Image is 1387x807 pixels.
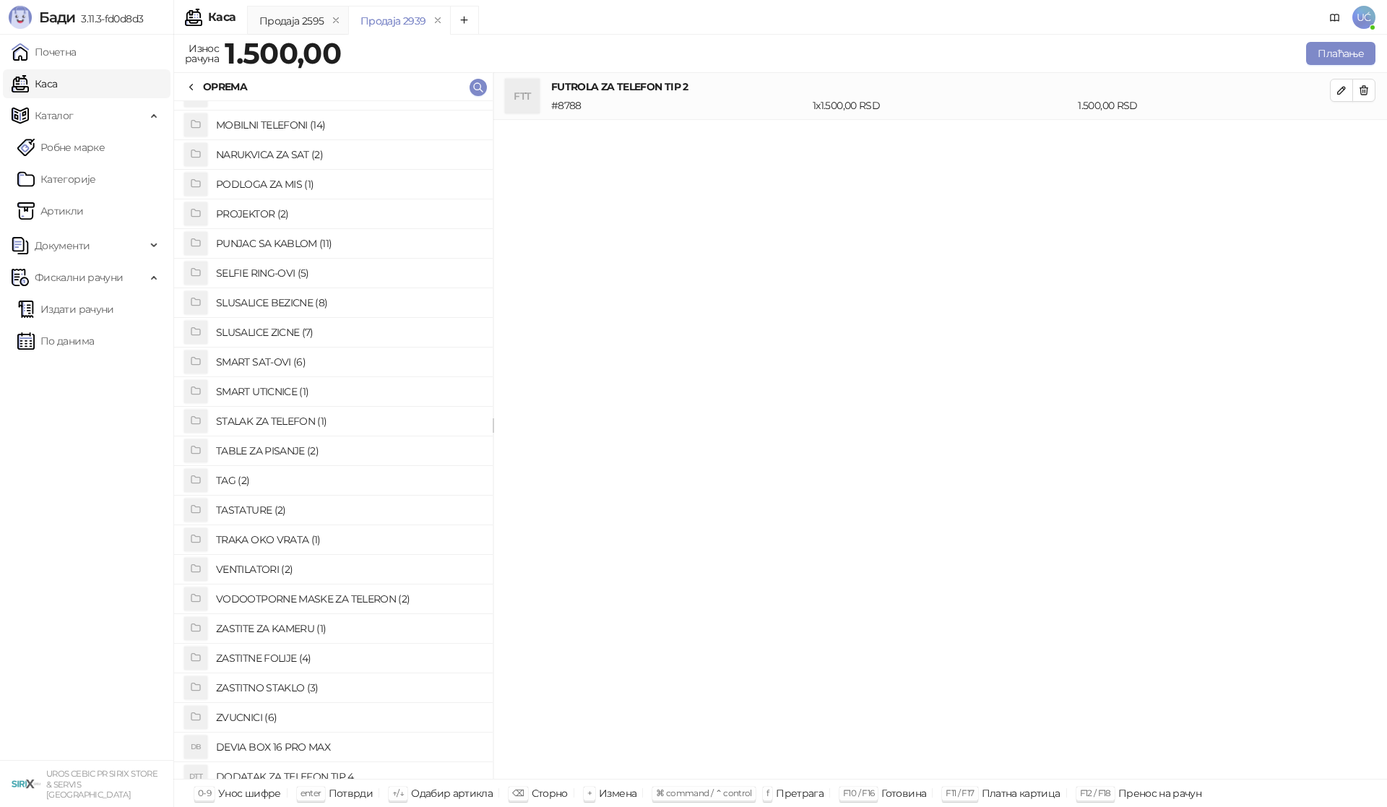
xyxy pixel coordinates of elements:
[327,14,345,27] button: remove
[551,79,1330,95] h4: FUTROLA ZA TELEFON TIP 2
[216,350,481,374] h4: SMART SAT-OVI (6)
[216,617,481,640] h4: ZASTITE ZA KAMERU (1)
[216,262,481,285] h4: SELFIE RING-OVI (5)
[12,69,57,98] a: Каса
[216,469,481,492] h4: TAG (2)
[216,380,481,403] h4: SMART UTICNICE (1)
[216,143,481,166] h4: NARUKVICA ZA SAT (2)
[766,787,769,798] span: f
[17,133,105,162] a: Робне марке
[216,765,481,788] h4: DODATAK ZA TELEFON TIP 4
[216,735,481,759] h4: DEVIA BOX 16 PRO MAX
[225,35,341,71] strong: 1.500,00
[392,787,404,798] span: ↑/↓
[411,784,493,803] div: Одабир артикла
[587,787,592,798] span: +
[216,113,481,137] h4: MOBILNI TELEFONI (14)
[776,784,824,803] div: Претрага
[532,784,568,803] div: Сторно
[39,9,75,26] span: Бади
[329,784,373,803] div: Потврди
[17,197,84,225] a: ArtikliАртикли
[301,787,321,798] span: enter
[46,769,157,800] small: UROS CEBIC PR SIRIX STORE & SERVIS [GEOGRAPHIC_DATA]
[184,735,207,759] div: DB
[9,6,32,29] img: Logo
[881,784,926,803] div: Готовина
[360,13,425,29] div: Продаја 2939
[216,232,481,255] h4: PUNJAC SA KABLOM (11)
[548,98,810,113] div: # 8788
[208,12,236,23] div: Каса
[216,706,481,729] h4: ZVUCNICI (6)
[810,98,1075,113] div: 1 x 1.500,00 RSD
[17,295,114,324] a: Издати рачуни
[182,39,222,68] div: Износ рачуна
[216,321,481,344] h4: SLUSALICE ZICNE (7)
[216,439,481,462] h4: TABLE ZA PISANJE (2)
[1306,42,1375,65] button: Плаћање
[35,101,74,130] span: Каталог
[198,787,211,798] span: 0-9
[946,787,974,798] span: F11 / F17
[1080,787,1111,798] span: F12 / F18
[1118,784,1201,803] div: Пренос на рачун
[216,173,481,196] h4: PODLOGA ZA MIS (1)
[1323,6,1347,29] a: Документација
[184,765,207,788] div: DTT
[216,499,481,522] h4: TASTATURE (2)
[216,410,481,433] h4: STALAK ZA TELEFON (1)
[216,587,481,610] h4: VODOOTPORNE MASKE ZA TELERON (2)
[174,101,493,779] div: grid
[216,676,481,699] h4: ZASTITNO STAKLO (3)
[35,263,123,292] span: Фискални рачуни
[216,558,481,581] h4: VENTILATORI (2)
[218,784,281,803] div: Унос шифре
[75,12,143,25] span: 3.11.3-fd0d8d3
[12,769,40,798] img: 64x64-companyLogo-cb9a1907-c9b0-4601-bb5e-5084e694c383.png
[843,787,874,798] span: F10 / F16
[599,784,636,803] div: Измена
[1352,6,1375,29] span: UĆ
[216,202,481,225] h4: PROJEKTOR (2)
[216,291,481,314] h4: SLUSALICE BEZICNE (8)
[982,784,1060,803] div: Платна картица
[505,79,540,113] div: FTT
[259,13,324,29] div: Продаја 2595
[216,528,481,551] h4: TRAKA OKO VRATA (1)
[1075,98,1333,113] div: 1.500,00 RSD
[512,787,524,798] span: ⌫
[656,787,752,798] span: ⌘ command / ⌃ control
[35,231,90,260] span: Документи
[216,647,481,670] h4: ZASTITNE FOLIJE (4)
[203,79,247,95] div: OPREMA
[17,165,96,194] a: Категорије
[428,14,447,27] button: remove
[450,6,479,35] button: Add tab
[12,38,77,66] a: Почетна
[17,327,94,355] a: По данима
